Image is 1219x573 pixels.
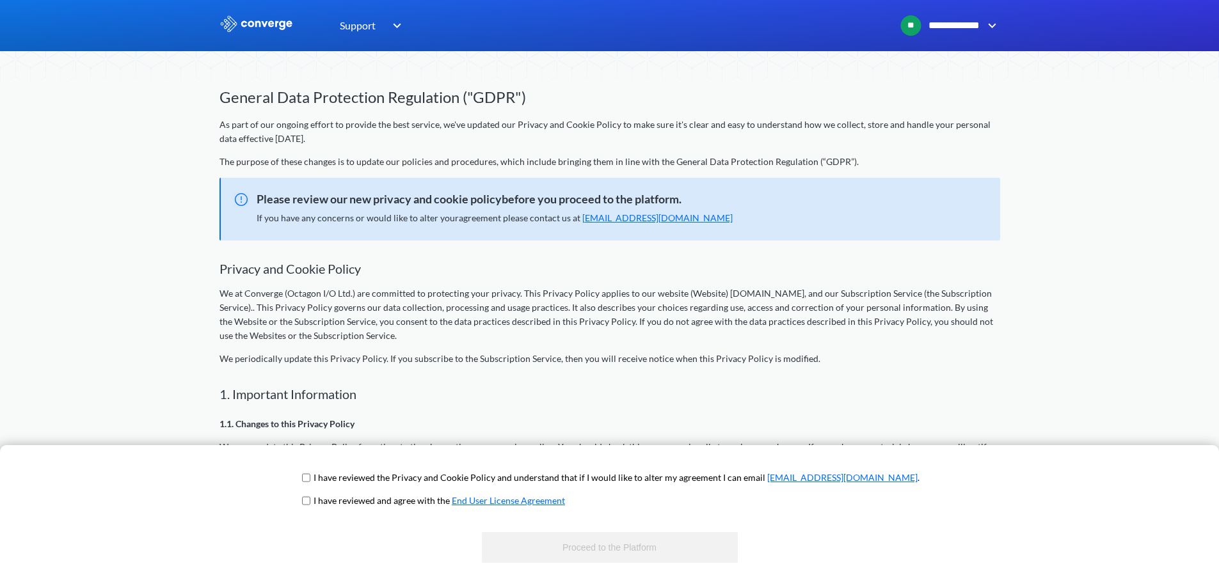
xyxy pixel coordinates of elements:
[219,386,1000,402] h2: 1. Important Information
[219,417,1000,431] p: 1.1. Changes to this Privacy Policy
[452,495,565,506] a: End User License Agreement
[314,471,920,485] p: I have reviewed the Privacy and Cookie Policy and understand that if I would like to alter my agr...
[980,18,1000,33] img: downArrow.svg
[582,212,733,223] a: [EMAIL_ADDRESS][DOMAIN_NAME]
[314,494,565,508] p: I have reviewed and agree with the
[219,261,1000,276] h2: Privacy and Cookie Policy
[219,352,1000,366] p: We periodically update this Privacy Policy. If you subscribe to the Subscription Service, then yo...
[219,440,1000,496] p: We may update this Privacy Policy from time to time by posting a new version online. You should c...
[221,191,987,208] span: Please review our new privacy and cookie policybefore you proceed to the platform.
[385,18,405,33] img: downArrow.svg
[219,118,1000,146] p: As part of our ongoing effort to provide the best service, we've updated our Privacy and Cookie P...
[340,17,376,33] span: Support
[219,155,1000,169] p: The purpose of these changes is to update our policies and procedures, which include bringing the...
[219,15,294,32] img: logo_ewhite.svg
[219,286,1000,343] p: We at Converge (Octagon I/O Ltd.) are committed to protecting your privacy. This Privacy Policy a...
[767,472,918,483] a: [EMAIL_ADDRESS][DOMAIN_NAME]
[257,212,733,223] span: If you have any concerns or would like to alter your agreement please contact us at
[482,532,738,563] button: Proceed to the Platform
